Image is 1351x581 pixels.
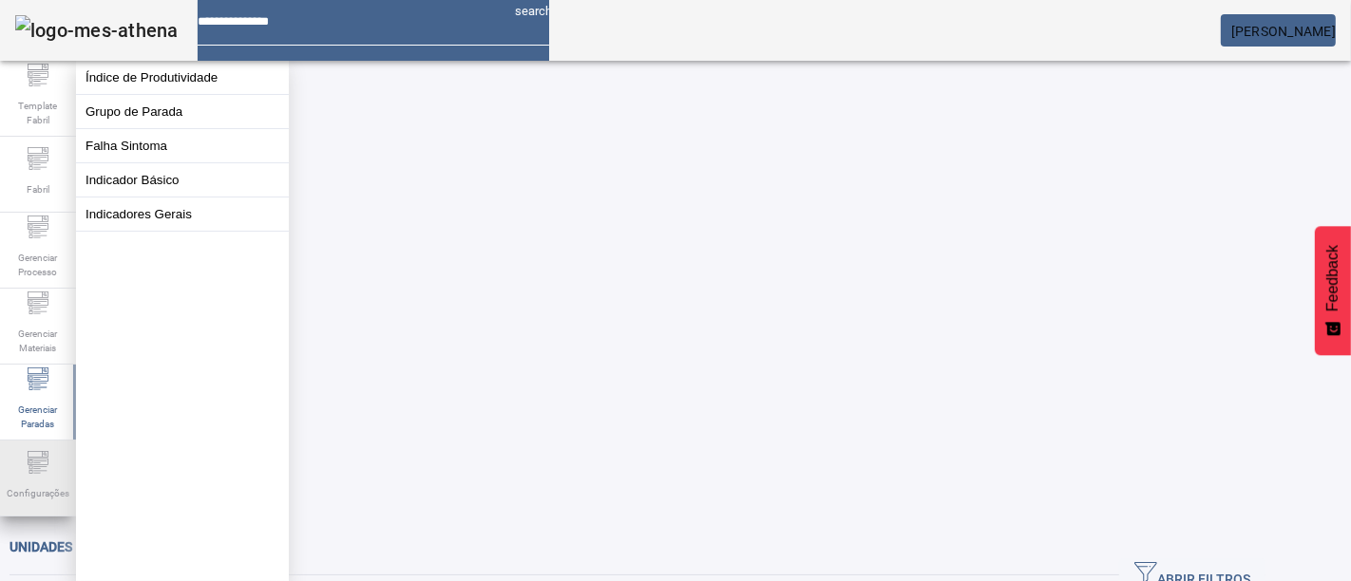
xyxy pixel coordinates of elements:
button: Índice de Produtividade [76,61,289,94]
button: Feedback - Mostrar pesquisa [1315,226,1351,355]
button: Indicador Básico [76,163,289,197]
span: Feedback [1324,245,1341,311]
button: Indicadores Gerais [76,197,289,231]
span: Template Fabril [10,93,67,133]
span: Gerenciar Materiais [10,321,67,361]
button: Falha Sintoma [76,129,289,162]
button: Grupo de Parada [76,95,289,128]
span: Configurações [1,480,75,506]
span: [PERSON_NAME] [1231,24,1336,39]
img: logo-mes-athena [15,15,179,46]
span: Gerenciar Paradas [10,397,67,437]
span: Unidades [10,539,72,554]
span: Gerenciar Processo [10,245,67,285]
span: Fabril [21,177,55,202]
